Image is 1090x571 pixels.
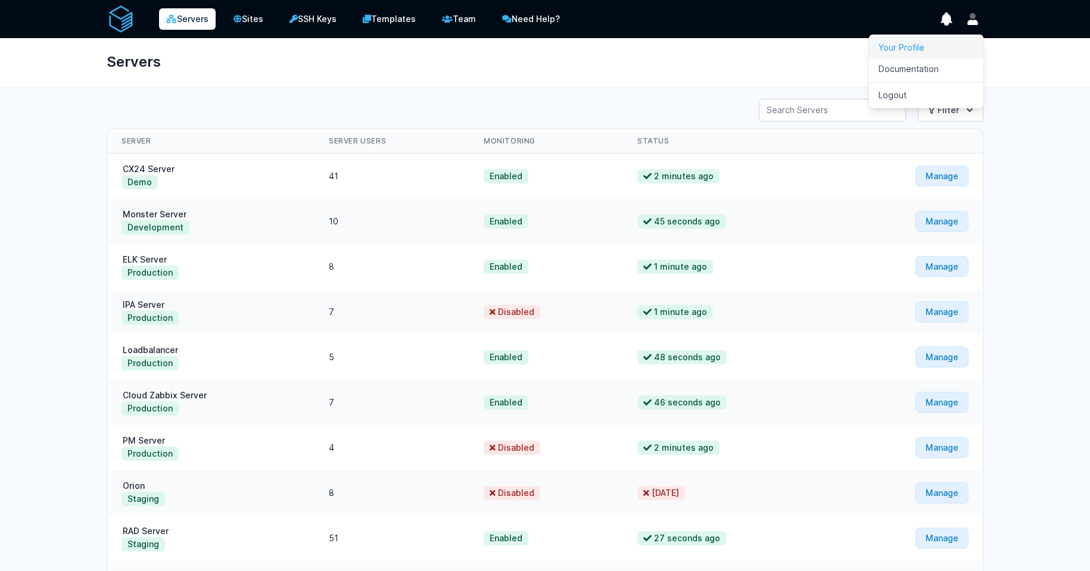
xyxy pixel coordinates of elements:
a: Orion [122,480,146,491]
button: Demo [122,175,158,189]
button: show notifications [936,8,957,30]
span: Enabled [484,214,528,229]
a: Manage [915,301,968,322]
span: Disabled [484,441,540,455]
a: RAD Server [122,526,170,536]
span: Disabled [484,486,540,500]
a: Monster Server [122,209,188,219]
img: serverAuth logo [107,5,135,33]
span: 2 minutes ago [637,169,720,183]
a: Manage [915,392,968,413]
span: 48 seconds ago [637,350,727,364]
a: Manage [915,166,968,186]
a: ELK Server [122,254,168,264]
button: Production [122,447,179,461]
td: 7 [314,289,469,335]
span: Enabled [484,260,528,274]
button: Staging [122,537,165,551]
button: Production [122,356,179,370]
td: 7 [314,380,469,425]
a: Manage [915,347,968,367]
a: Manage [915,528,968,548]
button: Production [122,266,179,280]
a: Servers [159,8,216,30]
a: Team [434,7,484,31]
td: 8 [314,470,469,516]
th: Status [623,129,836,154]
a: Manage [915,256,968,277]
span: 1 minute ago [637,260,713,274]
span: [DATE] [637,486,685,500]
span: Enabled [484,395,528,410]
a: Templates [354,7,424,31]
td: 4 [314,425,469,470]
a: Manage [915,211,968,232]
a: Loadbalancer [122,345,179,355]
td: 8 [314,244,469,289]
th: Server Users [314,129,469,154]
a: IPA Server [122,299,166,310]
a: Your Profile [869,37,983,58]
a: Need Help? [494,7,568,31]
a: Manage [915,437,968,458]
a: Documentation [869,58,983,80]
th: Monitoring [469,129,623,154]
span: Enabled [484,531,528,545]
th: Server [107,129,314,154]
button: Production [122,401,179,416]
span: 27 seconds ago [637,531,726,545]
a: Manage [915,482,968,503]
span: 2 minutes ago [637,441,720,455]
span: 1 minute ago [637,305,713,319]
button: User menu [962,8,983,30]
td: 51 [314,516,469,561]
button: Staging [122,492,165,506]
span: Enabled [484,169,528,183]
td: 10 [314,199,469,244]
td: 41 [314,154,469,199]
a: PM Server [122,435,166,445]
button: Development [122,220,189,235]
button: Production [122,311,179,325]
span: Enabled [484,350,528,364]
button: Filter [918,99,983,121]
a: SSH Keys [281,7,345,31]
a: CX24 Server [122,164,176,174]
span: 45 seconds ago [637,214,726,229]
a: Logout [869,85,983,106]
a: Cloud Zabbix Server [122,390,208,400]
a: Sites [225,7,272,31]
div: User menu [869,35,983,108]
span: 46 seconds ago [637,395,727,410]
span: Disabled [484,305,540,319]
input: Search Servers [759,99,906,121]
h1: Servers [107,48,161,76]
td: 5 [314,335,469,380]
